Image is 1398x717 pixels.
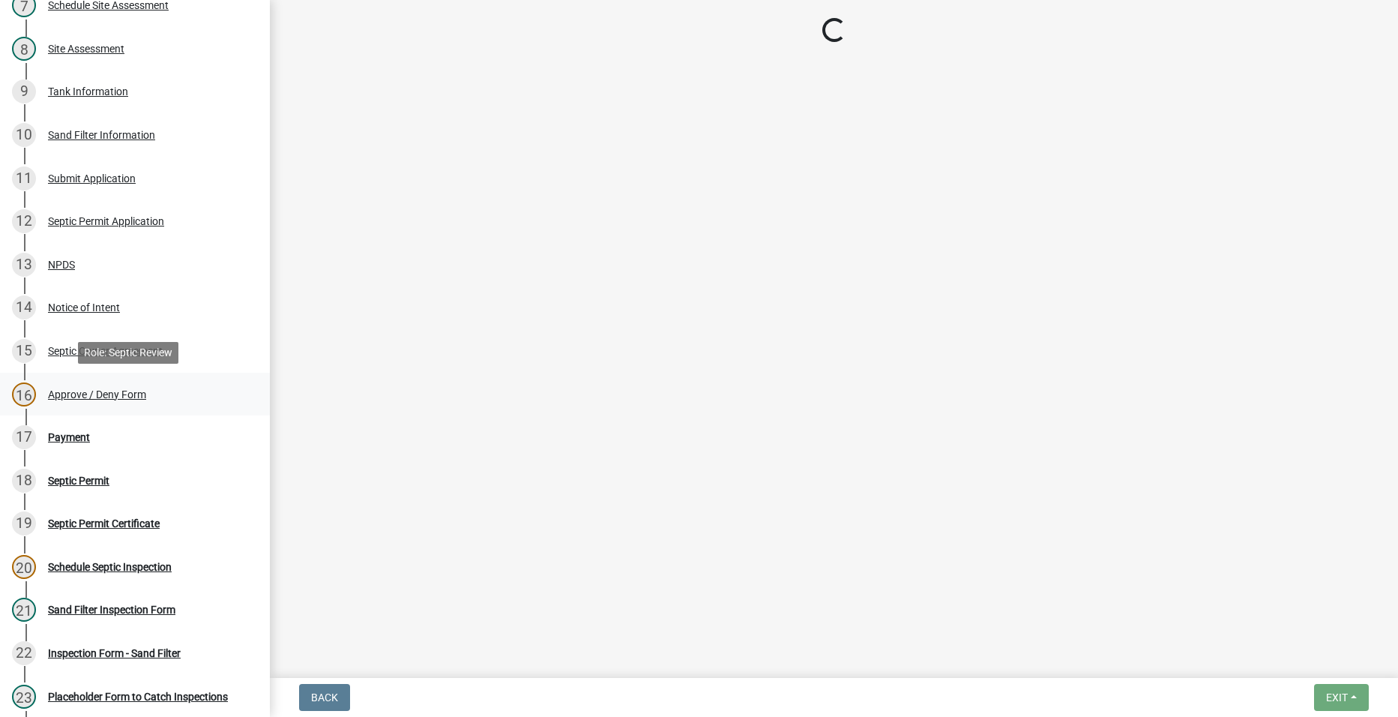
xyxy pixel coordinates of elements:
[48,604,175,615] div: Sand Filter Inspection Form
[12,382,36,406] div: 16
[48,130,155,140] div: Sand Filter Information
[12,166,36,190] div: 11
[48,86,128,97] div: Tank Information
[12,685,36,709] div: 23
[48,173,136,184] div: Submit Application
[48,691,228,702] div: Placeholder Form to Catch Inspections
[48,432,90,442] div: Payment
[12,253,36,277] div: 13
[48,346,163,356] div: Septic Owner Agreement
[48,302,120,313] div: Notice of Intent
[12,641,36,665] div: 22
[78,342,178,364] div: Role: Septic Review
[48,475,109,486] div: Septic Permit
[12,79,36,103] div: 9
[299,684,350,711] button: Back
[48,518,160,529] div: Septic Permit Certificate
[12,598,36,622] div: 21
[48,389,146,400] div: Approve / Deny Form
[48,43,124,54] div: Site Assessment
[12,209,36,233] div: 12
[48,648,181,658] div: Inspection Form - Sand Filter
[48,216,164,226] div: Septic Permit Application
[1314,684,1369,711] button: Exit
[12,123,36,147] div: 10
[12,425,36,449] div: 17
[12,339,36,363] div: 15
[12,469,36,493] div: 18
[12,511,36,535] div: 19
[12,295,36,319] div: 14
[48,259,75,270] div: NPDS
[311,691,338,703] span: Back
[12,37,36,61] div: 8
[1326,691,1348,703] span: Exit
[12,555,36,579] div: 20
[48,562,172,572] div: Schedule Septic Inspection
